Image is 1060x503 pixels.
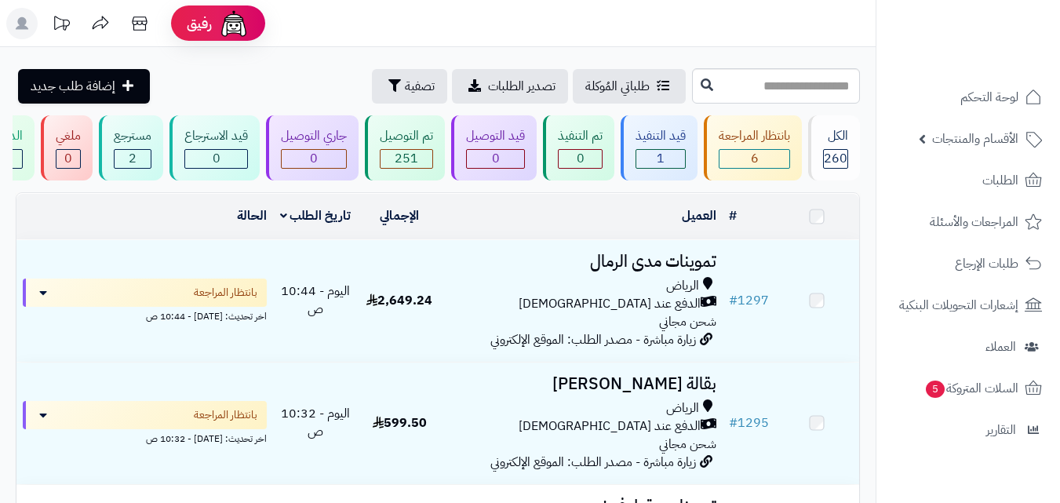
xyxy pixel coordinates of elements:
a: طلبات الإرجاع [886,245,1051,282]
span: 260 [824,149,847,168]
div: 1 [636,150,685,168]
span: تصفية [405,77,435,96]
div: بانتظار المراجعة [719,127,790,145]
div: 2 [115,150,151,168]
span: زيارة مباشرة - مصدر الطلب: الموقع الإلكتروني [490,453,696,472]
span: الطلبات [982,169,1018,191]
span: 0 [577,149,585,168]
span: التقارير [986,419,1016,441]
div: قيد التنفيذ [636,127,686,145]
a: قيد التوصيل 0 [448,115,540,180]
a: الكل260 [805,115,863,180]
span: زيارة مباشرة - مصدر الطلب: الموقع الإلكتروني [490,330,696,349]
span: طلباتي المُوكلة [585,77,650,96]
span: 5 [926,381,945,398]
div: الكل [823,127,848,145]
div: قيد الاسترجاع [184,127,248,145]
span: الدفع عند [DEMOGRAPHIC_DATA] [519,295,701,313]
span: 2,649.24 [366,291,432,310]
a: السلات المتروكة5 [886,370,1051,407]
span: الأقسام والمنتجات [932,128,1018,150]
span: 6 [751,149,759,168]
button: تصفية [372,69,447,104]
span: 0 [213,149,220,168]
span: الرياض [666,399,699,417]
div: 0 [559,150,602,168]
div: مسترجع [114,127,151,145]
span: لوحة التحكم [960,86,1018,108]
span: العملاء [985,336,1016,358]
a: قيد التنفيذ 1 [617,115,701,180]
span: شحن مجاني [659,435,716,454]
div: 0 [467,150,524,168]
a: العملاء [886,328,1051,366]
h3: بقالة [PERSON_NAME] [448,375,716,393]
a: تحديثات المنصة [42,8,81,43]
span: 251 [395,149,418,168]
a: مسترجع 2 [96,115,166,180]
div: ملغي [56,127,81,145]
a: الإجمالي [380,206,419,225]
span: 1 [657,149,665,168]
a: تم التوصيل 251 [362,115,448,180]
div: تم التنفيذ [558,127,603,145]
span: المراجعات والأسئلة [930,211,1018,233]
a: طلباتي المُوكلة [573,69,686,104]
a: تم التنفيذ 0 [540,115,617,180]
a: الحالة [237,206,267,225]
a: تاريخ الطلب [280,206,352,225]
div: 0 [282,150,346,168]
div: 0 [56,150,80,168]
span: 0 [492,149,500,168]
div: جاري التوصيل [281,127,347,145]
img: logo-2.png [953,44,1045,77]
div: تم التوصيل [380,127,433,145]
span: 2 [129,149,137,168]
a: جاري التوصيل 0 [263,115,362,180]
h3: تموينات مدى الرمال [448,253,716,271]
span: بانتظار المراجعة [194,285,257,301]
a: لوحة التحكم [886,78,1051,116]
div: قيد التوصيل [466,127,525,145]
a: العميل [682,206,716,225]
span: بانتظار المراجعة [194,407,257,423]
span: الرياض [666,277,699,295]
span: 0 [64,149,72,168]
span: طلبات الإرجاع [955,253,1018,275]
a: الطلبات [886,162,1051,199]
span: # [729,414,738,432]
a: إشعارات التحويلات البنكية [886,286,1051,324]
div: 251 [381,150,432,168]
a: #1295 [729,414,769,432]
span: إشعارات التحويلات البنكية [899,294,1018,316]
a: بانتظار المراجعة 6 [701,115,805,180]
a: تصدير الطلبات [452,69,568,104]
span: رفيق [187,14,212,33]
div: 6 [719,150,789,168]
span: السلات المتروكة [924,377,1018,399]
span: # [729,291,738,310]
span: شحن مجاني [659,312,716,331]
span: اليوم - 10:32 ص [281,404,350,441]
span: 0 [310,149,318,168]
a: المراجعات والأسئلة [886,203,1051,241]
a: التقارير [886,411,1051,449]
span: تصدير الطلبات [488,77,555,96]
a: # [729,206,737,225]
a: ملغي 0 [38,115,96,180]
span: اليوم - 10:44 ص [281,282,350,319]
span: الدفع عند [DEMOGRAPHIC_DATA] [519,417,701,436]
div: اخر تحديث: [DATE] - 10:44 ص [23,307,267,323]
a: إضافة طلب جديد [18,69,150,104]
img: ai-face.png [218,8,250,39]
span: إضافة طلب جديد [31,77,115,96]
div: 0 [185,150,247,168]
a: #1297 [729,291,769,310]
div: اخر تحديث: [DATE] - 10:32 ص [23,429,267,446]
span: 599.50 [373,414,427,432]
a: قيد الاسترجاع 0 [166,115,263,180]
